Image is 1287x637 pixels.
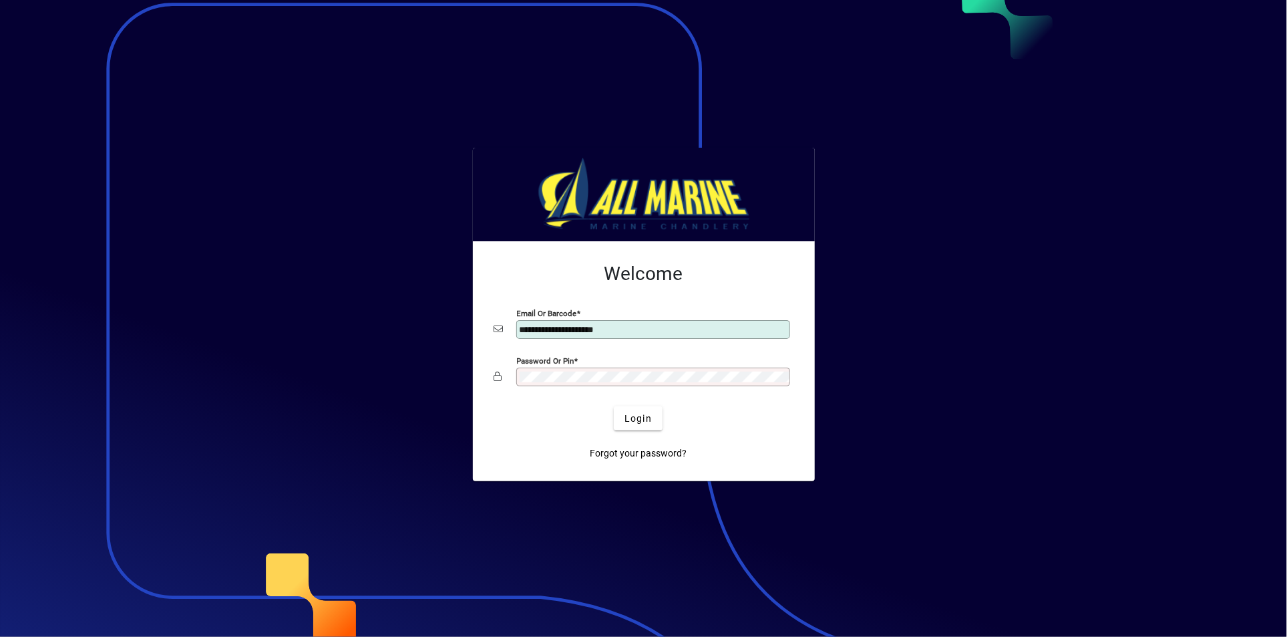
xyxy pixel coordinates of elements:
span: Forgot your password? [590,447,687,461]
mat-label: Password or Pin [517,356,574,366]
h2: Welcome [494,263,793,285]
a: Forgot your password? [584,441,692,465]
button: Login [614,406,663,430]
span: Login [624,412,652,426]
mat-label: Email or Barcode [517,309,577,318]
